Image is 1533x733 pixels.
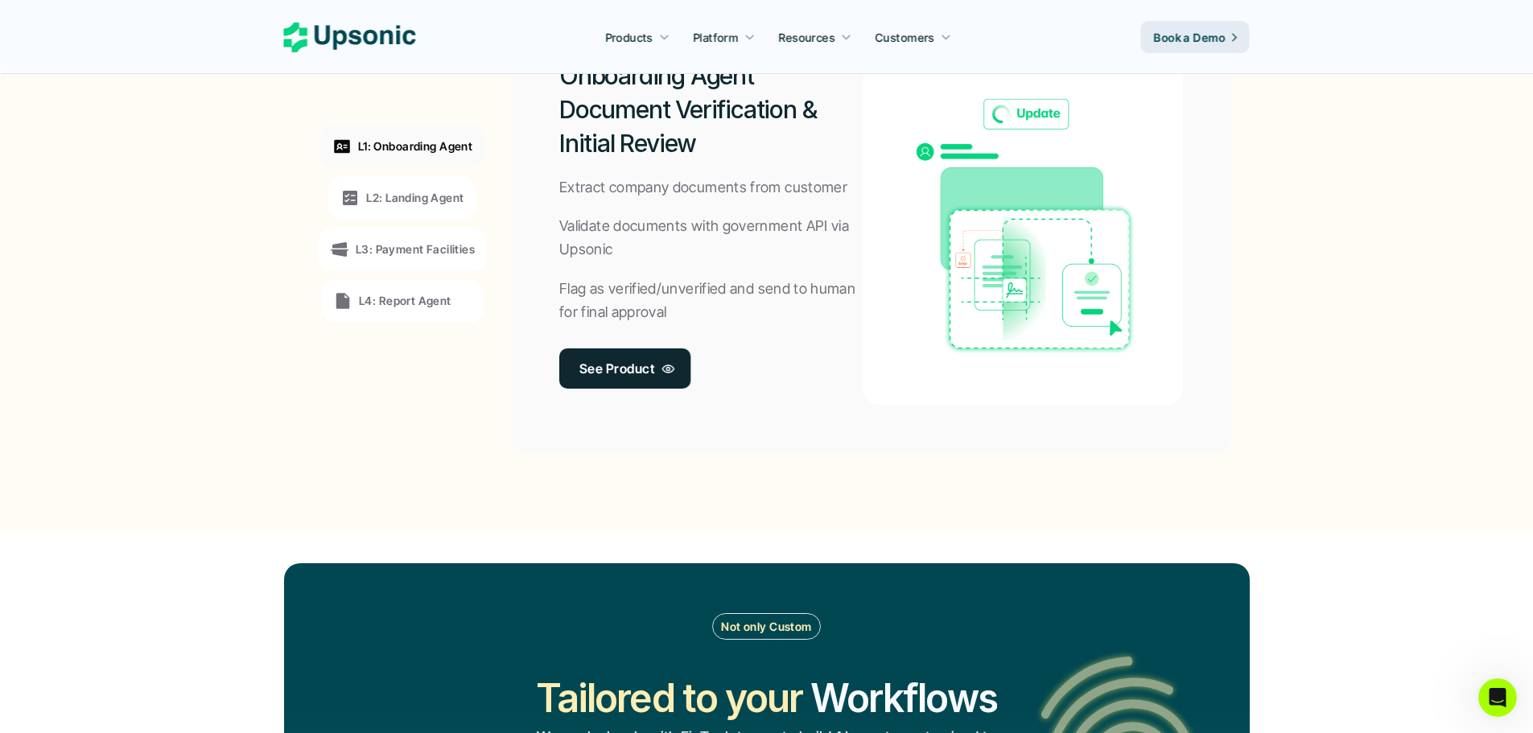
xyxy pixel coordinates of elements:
[595,23,679,51] a: Products
[605,29,653,46] p: Products
[559,278,863,324] p: Flag as verified/unverified and send to human for final approval
[876,29,935,46] p: Customers
[1478,678,1517,717] iframe: Intercom live chat
[810,671,997,725] h2: Workflows
[559,215,863,261] p: Validate documents with government API via Upsonic
[559,176,847,200] p: Extract company documents from customer
[358,138,472,154] p: L1: Onboarding Agent
[1141,21,1250,53] a: Book a Demo
[579,356,654,380] p: See Product
[779,29,835,46] p: Resources
[366,189,464,206] p: L2: Landing Agent
[356,241,475,257] p: L3: Payment Facilities
[693,29,738,46] p: Platform
[559,59,863,160] h2: Onboarding Agent Document Verification & Initial Review
[359,292,451,309] p: L4: Report Agent
[536,671,802,725] h2: Tailored to your
[721,618,811,635] p: Not only Custom
[559,348,691,389] a: See Product
[1154,29,1226,46] p: Book a Demo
